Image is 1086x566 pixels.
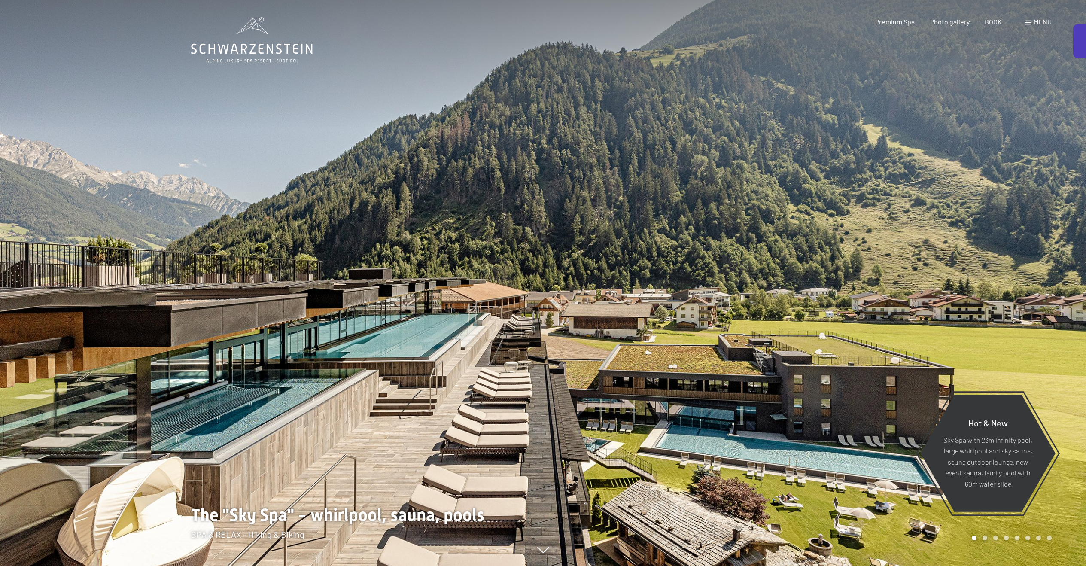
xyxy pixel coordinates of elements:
a: BOOK [985,18,1002,26]
div: Carousel Page 8 [1047,536,1052,540]
font: menu [1034,18,1052,26]
div: Carousel Page 4 [1004,536,1009,540]
font: Sky Spa with 23m infinity pool, large whirlpool and sky sauna, sauna outdoor lounge, new event sa... [943,435,1032,487]
a: Premium Spa [875,18,915,26]
a: Photo gallery [930,18,970,26]
div: Carousel Page 7 [1036,536,1041,540]
div: Carousel Pagination [969,536,1052,540]
font: Hot & New [968,417,1008,428]
div: Carousel Page 1 (Current Slide) [972,536,976,540]
div: Carousel Page 5 [1015,536,1019,540]
div: Carousel Page 3 [993,536,998,540]
div: Carousel Page 6 [1025,536,1030,540]
a: Hot & New Sky Spa with 23m infinity pool, large whirlpool and sky sauna, sauna outdoor lounge, ne... [920,394,1056,512]
div: Carousel Page 2 [983,536,987,540]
